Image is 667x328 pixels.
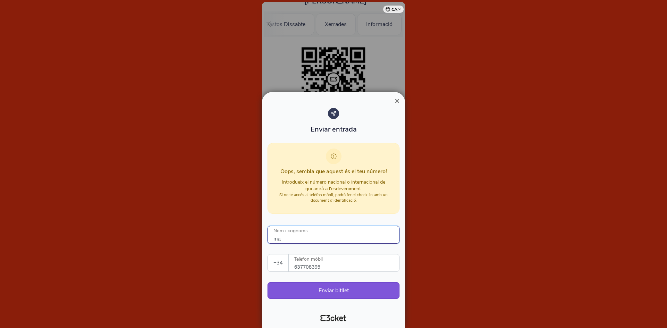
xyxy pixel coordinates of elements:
[267,226,400,244] input: Nom i cognoms
[278,179,388,203] div: Introdueix el número nacional o internacional de qui anirà a l'esdeveniment.
[279,192,388,203] small: Si no té accés al telèfon mòbil, podrà fer el check-in amb un document d'identificació.
[311,125,357,134] span: Enviar entrada
[267,282,400,299] button: Enviar bitllet
[280,168,387,175] span: Oops, sembla que aquest és el teu número!
[395,96,400,106] span: ×
[294,254,399,271] input: Telèfon mòbil
[267,226,314,236] label: Nom i cognoms
[289,254,400,264] label: Telèfon mòbil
